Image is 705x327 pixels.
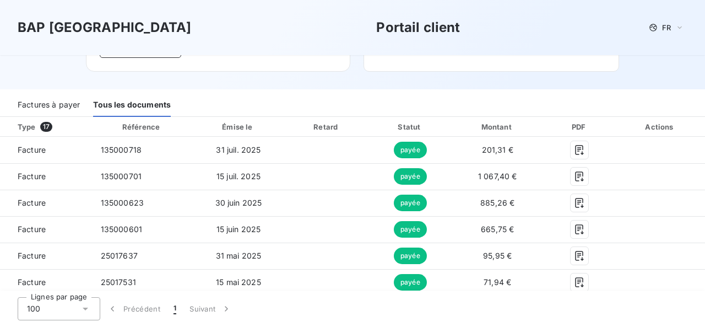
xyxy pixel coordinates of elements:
[100,297,167,320] button: Précédent
[18,18,191,37] h3: BAP [GEOGRAPHIC_DATA]
[454,121,541,132] div: Montant
[394,248,427,264] span: payée
[478,171,517,181] span: 1 067,40 €
[216,224,261,234] span: 15 juin 2025
[480,198,514,207] span: 885,26 €
[194,121,282,132] div: Émise le
[167,297,183,320] button: 1
[101,251,138,260] span: 25017637
[9,171,83,182] span: Facture
[215,198,262,207] span: 30 juin 2025
[122,122,160,131] div: Référence
[546,121,614,132] div: PDF
[662,23,671,32] span: FR
[93,94,171,117] div: Tous les documents
[394,168,427,185] span: payée
[216,277,261,287] span: 15 mai 2025
[286,121,366,132] div: Retard
[376,18,460,37] h3: Portail client
[101,171,142,181] span: 135000701
[618,121,703,132] div: Actions
[40,122,52,132] span: 17
[394,221,427,238] span: payée
[371,121,449,132] div: Statut
[9,277,83,288] span: Facture
[9,250,83,261] span: Facture
[482,145,513,154] span: 201,31 €
[394,274,427,291] span: payée
[394,142,427,158] span: payée
[173,303,176,314] span: 1
[183,297,238,320] button: Suivant
[11,121,90,132] div: Type
[216,145,261,154] span: 31 juil. 2025
[9,144,83,156] span: Facture
[101,198,144,207] span: 135000623
[483,251,512,260] span: 95,95 €
[9,197,83,208] span: Facture
[101,224,142,234] span: 135000601
[101,145,142,154] span: 135000718
[481,224,514,234] span: 665,75 €
[18,94,80,117] div: Factures à payer
[27,303,40,314] span: 100
[216,251,262,260] span: 31 mai 2025
[101,277,136,287] span: 25017531
[484,277,511,287] span: 71,94 €
[394,195,427,211] span: payée
[9,224,83,235] span: Facture
[216,171,261,181] span: 15 juil. 2025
